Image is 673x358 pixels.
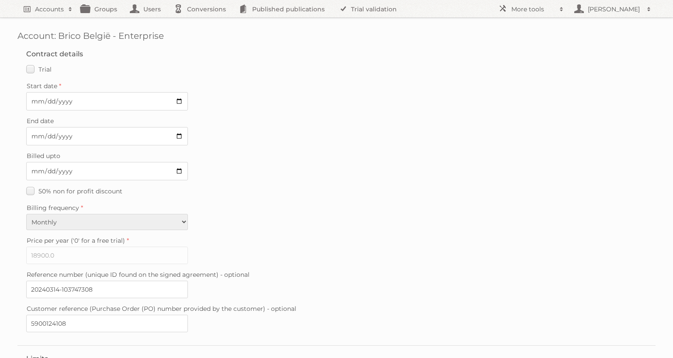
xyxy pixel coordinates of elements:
[27,237,125,244] span: Price per year ('0' for a free trial)
[17,31,656,41] h1: Account: Brico België - Enterprise
[27,204,79,212] span: Billing frequency
[38,65,52,73] span: Trial
[511,5,555,14] h2: More tools
[27,305,296,313] span: Customer reference (Purchase Order (PO) number provided by the customer) - optional
[27,117,54,125] span: End date
[27,82,57,90] span: Start date
[26,50,83,58] legend: Contract details
[27,271,250,279] span: Reference number (unique ID found on the signed agreement) - optional
[27,152,60,160] span: Billed upto
[38,187,122,195] span: 50% non for profit discount
[586,5,642,14] h2: [PERSON_NAME]
[35,5,64,14] h2: Accounts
